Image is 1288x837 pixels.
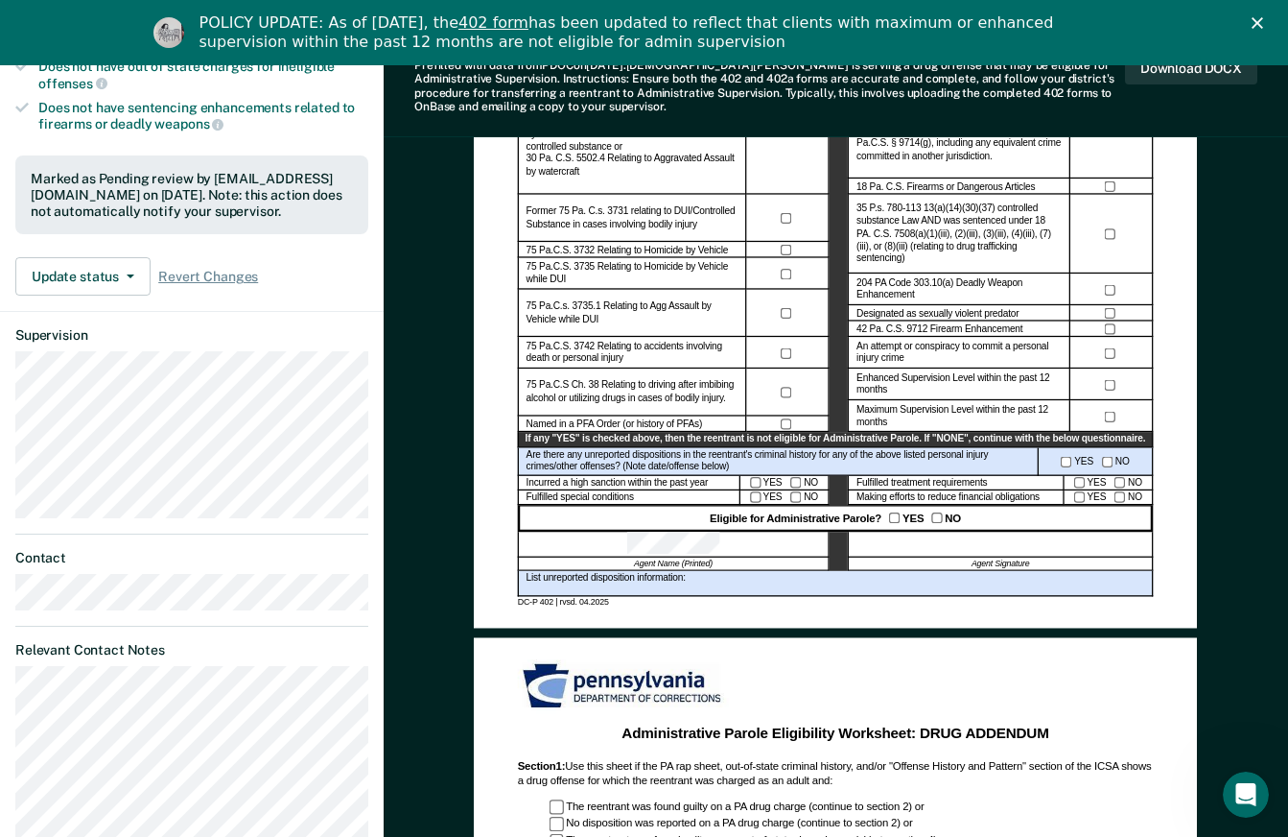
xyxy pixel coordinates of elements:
div: YES NO [1065,476,1154,491]
label: 75 Pa.C.S Ch. 38 Relating to driving after imbibing alcohol or utilizing drugs in cases of bodily... [527,380,738,405]
span: Revert Changes [158,269,258,285]
div: Eligible for Administrative Parole? YES NO [518,506,1154,532]
div: Administrative Parole Eligibility Worksheet: DRUG ADDENDUM [528,725,1143,744]
div: Making efforts to reduce financial obligations [849,490,1065,506]
dt: Supervision [15,327,368,344]
label: 35 P.s. 780-113 13(a)(14)(30)(37) controlled substance Law AND was sentenced under 18 PA. C.S. 75... [856,203,1062,267]
label: Named in a PFA Order (or history of PFAs) [527,418,703,431]
label: An attempt or conspiracy to commit a personal injury crime [856,341,1062,366]
div: Fulfilled treatment requirements [849,476,1065,491]
label: Enhanced Supervision Level within the past 12 months [856,372,1062,397]
div: If any "YES" is checked above, then the reentrant is not eligible for Administrative Parole. If "... [518,433,1154,448]
div: Prefilled with data from PDOC on [DATE] . [DEMOGRAPHIC_DATA][PERSON_NAME] is serving a drug offen... [414,59,1125,114]
button: Update status [15,257,151,296]
span: weapons [154,116,223,132]
div: YES NO [740,476,830,491]
div: Fulfilled special conditions [518,490,740,506]
div: DC-P 402 | rvsd. 04.2025 [518,597,1154,609]
dt: Contact [15,550,368,566]
div: Agent Name (Printed) [518,558,830,571]
label: 204 PA Code 303.10(a) Deadly Weapon Enhancement [856,277,1062,302]
label: 75 Pa.C.S. 3735 Relating to Homicide by Vehicle while DUI [527,262,738,287]
label: 42 Pa. C.S. 9712 Firearm Enhancement [856,323,1022,336]
div: POLICY UPDATE: As of [DATE], the has been updated to reflect that clients with maximum or enhance... [199,13,1105,52]
div: YES NO [740,490,830,506]
label: Former 75 Pa. C.s. 3731 relating to DUI/Controlled Substance in cases involving bodily injury [527,206,738,231]
span: offenses [38,76,107,91]
label: 75 Pa.C.S. 3732 Relating to Homicide by Vehicle [527,244,729,256]
div: YES NO [1065,490,1154,506]
div: Marked as Pending review by [EMAIL_ADDRESS][DOMAIN_NAME] on [DATE]. Note: this action does not au... [31,171,353,219]
div: The reentrant was found guilty on a PA drug charge (continue to section 2) or [550,801,1153,815]
a: 402 form [458,13,528,32]
div: Incurred a high sanction within the past year [518,476,740,491]
div: Use this sheet if the PA rap sheet, out-of-state criminal history, and/or "Offense History and Pa... [518,760,1154,789]
div: Does not have sentencing enhancements related to firearms or deadly [38,100,368,132]
label: 18 Pa. C.S. Firearms or Dangerous Articles [856,180,1035,193]
label: Maximum Supervision Level within the past 12 months [856,404,1062,429]
b: Section 1 : [518,760,566,773]
div: No disposition was reported on a PA drug charge (continue to section 2) or [550,818,1153,832]
button: Download DOCX [1125,53,1257,84]
dt: Relevant Contact Notes [15,642,368,658]
div: Close [1252,17,1271,29]
label: 75 Pa.C.s. 3735.1 Relating to Agg Assault by Vehicle while DUI [527,301,738,326]
label: 75 Pa.C.S. 3742 Relating to accidents involving death or personal injury [527,341,738,366]
div: Does not have out of state charges for ineligible [38,59,368,91]
div: Agent Signature [849,558,1154,571]
div: Are there any unreported dispositions in the reentrant's criminal history for any of the above li... [518,448,1039,476]
label: Designated as sexually violent predator [856,307,1019,320]
iframe: Intercom live chat [1223,772,1269,818]
div: List unreported disposition information: [518,571,1154,597]
img: Profile image for Kim [153,17,184,48]
div: YES NO [1039,448,1153,476]
img: PDOC Logo [518,660,731,714]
